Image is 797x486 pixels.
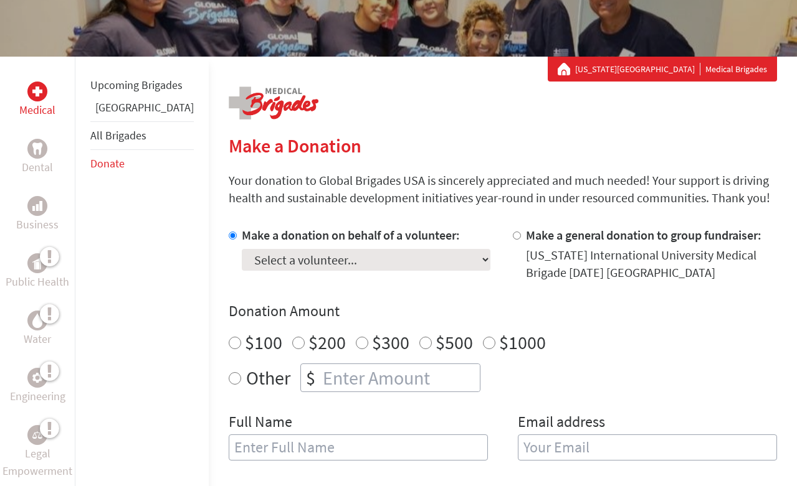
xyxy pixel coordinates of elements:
[518,434,777,460] input: Your Email
[16,196,59,233] a: BusinessBusiness
[32,143,42,154] img: Dental
[90,99,194,121] li: Guatemala
[2,425,72,480] a: Legal EmpowermentLegal Empowerment
[301,364,320,391] div: $
[90,78,183,92] a: Upcoming Brigades
[90,150,194,177] li: Donate
[229,86,318,119] img: logo-medical.png
[24,311,51,348] a: WaterWater
[95,100,194,114] a: [GEOGRAPHIC_DATA]
[27,139,47,159] div: Dental
[229,434,488,460] input: Enter Full Name
[32,257,42,269] img: Public Health
[10,368,65,405] a: EngineeringEngineering
[2,445,72,480] p: Legal Empowerment
[19,101,55,119] p: Medical
[229,134,777,157] h2: Make a Donation
[246,363,290,392] label: Other
[32,86,42,96] img: Medical
[27,425,47,445] div: Legal Empowerment
[16,216,59,233] p: Business
[499,330,546,354] label: $1000
[27,82,47,101] div: Medical
[308,330,346,354] label: $200
[24,330,51,348] p: Water
[90,72,194,99] li: Upcoming Brigades
[19,82,55,119] a: MedicalMedical
[526,227,761,243] label: Make a general donation to group fundraiser:
[320,364,480,391] input: Enter Amount
[27,311,47,330] div: Water
[372,330,409,354] label: $300
[27,368,47,388] div: Engineering
[245,330,282,354] label: $100
[32,373,42,383] img: Engineering
[90,156,125,171] a: Donate
[90,121,194,150] li: All Brigades
[22,159,53,176] p: Dental
[10,388,65,405] p: Engineering
[575,63,700,75] a: [US_STATE][GEOGRAPHIC_DATA]
[27,196,47,216] div: Business
[229,301,777,321] h4: Donation Amount
[32,313,42,327] img: Water
[242,227,460,243] label: Make a donation on behalf of a volunteer:
[229,172,777,207] p: Your donation to Global Brigades USA is sincerely appreciated and much needed! Your support is dr...
[6,273,69,291] p: Public Health
[32,201,42,211] img: Business
[22,139,53,176] a: DentalDental
[518,412,605,434] label: Email address
[27,253,47,273] div: Public Health
[436,330,473,354] label: $500
[6,253,69,291] a: Public HealthPublic Health
[558,63,767,75] div: Medical Brigades
[526,246,777,281] div: [US_STATE] International University Medical Brigade [DATE] [GEOGRAPHIC_DATA]
[229,412,292,434] label: Full Name
[32,431,42,439] img: Legal Empowerment
[90,128,146,143] a: All Brigades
